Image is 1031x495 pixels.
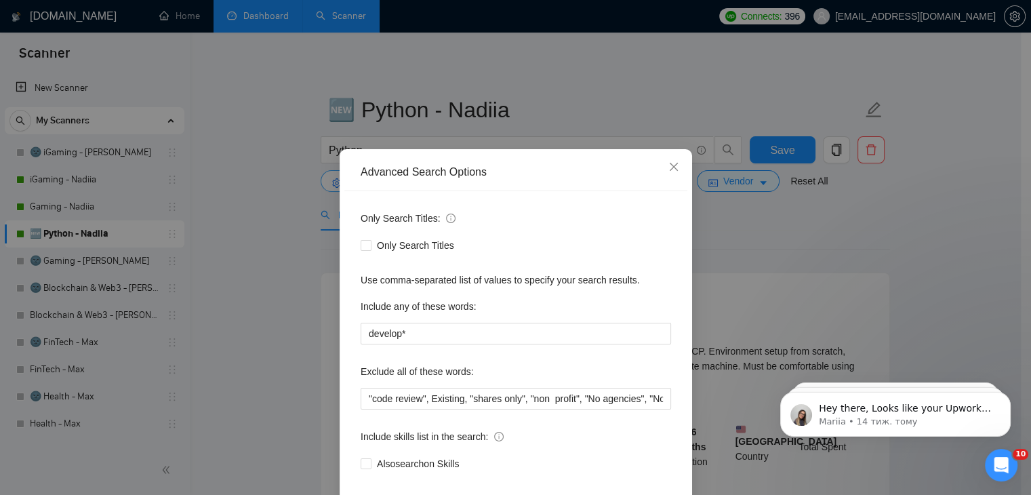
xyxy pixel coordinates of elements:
[760,363,1031,458] iframe: Intercom notifications повідомлення
[361,211,456,226] span: Only Search Titles:
[361,165,671,180] div: Advanced Search Options
[446,214,456,223] span: info-circle
[668,161,679,172] span: close
[371,238,460,253] span: Only Search Titles
[371,456,464,471] span: Also search on Skills
[361,296,476,317] label: Include any of these words:
[59,52,234,64] p: Message from Mariia, sent 14 тиж. тому
[985,449,1017,481] iframe: Intercom live chat
[655,149,692,186] button: Close
[1013,449,1028,460] span: 10
[494,432,504,441] span: info-circle
[361,273,671,288] div: Use comma-separated list of values to specify your search results.
[59,39,233,225] span: Hey there, Looks like your Upwork agency OmiSoft 🏆 Multi-awarded AI & Web3 Agency ran out of conn...
[361,429,504,444] span: Include skills list in the search:
[361,361,474,382] label: Exclude all of these words:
